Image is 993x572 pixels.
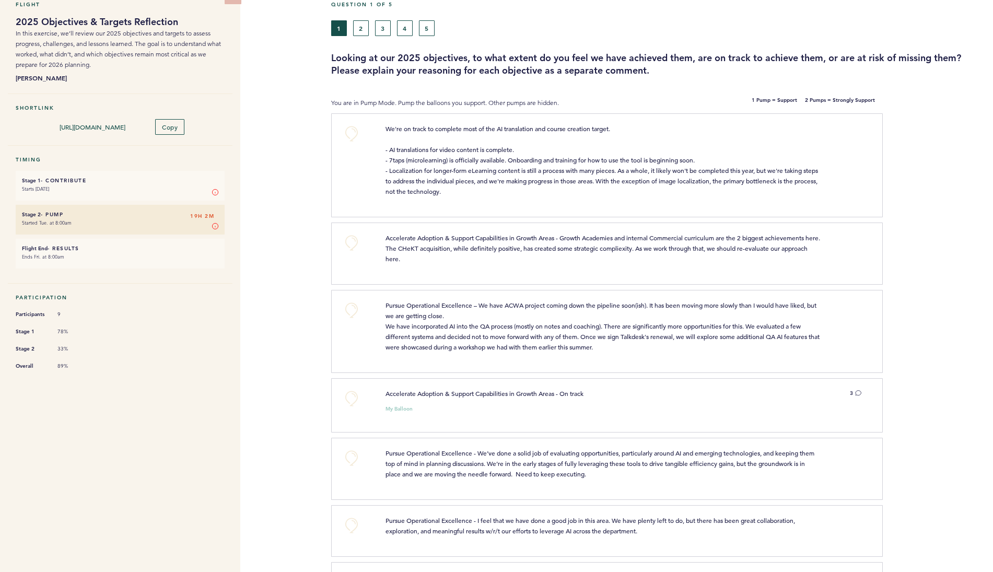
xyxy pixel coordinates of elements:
h5: Question 1 of 5 [331,1,985,8]
small: Stage 2 [22,211,41,218]
b: [PERSON_NAME] [16,73,225,83]
h1: 2025 Objectives & Targets Reflection [16,16,225,28]
h5: Timing [16,156,225,163]
button: Copy [155,119,184,135]
button: 5 [419,20,435,36]
span: Pursue Operational Excellence - We’ve done a solid job of evaluating opportunities, particularly ... [385,449,816,478]
span: 89% [57,363,89,370]
button: 3 [375,20,391,36]
span: Participants [16,309,47,320]
h3: Looking at our 2025 objectives, to what extent do you feel we have achieved them, are on track to... [331,52,985,77]
span: Accelerate Adoption & Support Capabilities in Growth Areas - Growth Academies and internal Commer... [385,234,822,263]
span: Copy [162,123,178,131]
span: 78% [57,328,89,335]
small: My Balloon [385,406,413,412]
small: Stage 1 [22,177,41,184]
b: 2 Pumps = Strongly Support [805,98,875,108]
time: Started Tue. at 8:00am [22,219,72,226]
time: Ends Fri. at 8:00am [22,253,64,260]
h5: Flight [16,1,225,8]
button: 4 [397,20,413,36]
h5: Participation [16,294,225,301]
time: Starts [DATE] [22,185,49,192]
span: 19H 2M [190,211,214,221]
span: Stage 1 [16,326,47,337]
span: 9 [57,311,89,318]
span: Pursue Operational Excellence - I feel that we have done a good job in this area. We have plenty ... [385,516,797,535]
b: 1 Pump = Support [752,98,797,108]
span: 3 [850,390,853,396]
span: Stage 2 [16,344,47,354]
span: We're on track to complete most of the AI translation and course creation target. - AI translatio... [385,124,820,195]
h5: Shortlink [16,104,225,111]
small: Flight End [22,245,48,252]
button: 3 [850,388,861,399]
span: Accelerate Adoption & Support Capabilities in Growth Areas - On track [385,389,583,398]
span: Overall [16,361,47,371]
p: You are in Pump Mode. Pump the balloons you support. Other pumps are hidden. [331,98,655,108]
h6: - Results [22,245,218,252]
h6: - Pump [22,211,218,218]
span: 33% [57,345,89,353]
button: 2 [353,20,369,36]
button: 1 [331,20,347,36]
span: Pursue Operational Excellence – We have ACWA project coming down the pipeline soon(ish). It has b... [385,301,821,351]
h6: - Contribute [22,177,218,184]
span: In this exercise, we’ll review our 2025 objectives and targets to assess progress, challenges, an... [16,29,221,68]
